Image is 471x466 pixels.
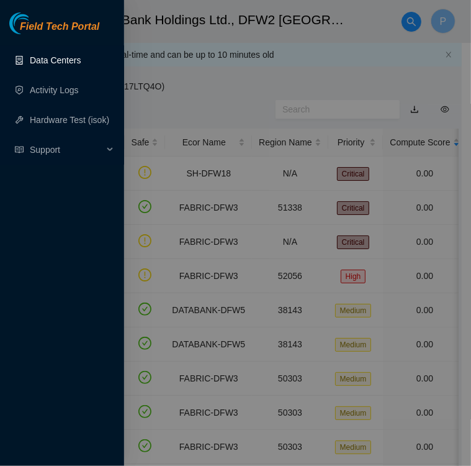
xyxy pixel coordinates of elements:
a: Akamai TechnologiesField Tech Portal [9,22,99,39]
span: read [15,145,24,154]
span: Field Tech Portal [20,21,99,33]
img: Akamai Technologies [9,12,63,34]
a: Data Centers [30,55,81,65]
a: Hardware Test (isok) [30,115,109,125]
span: Support [30,137,103,162]
a: Activity Logs [30,85,79,95]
